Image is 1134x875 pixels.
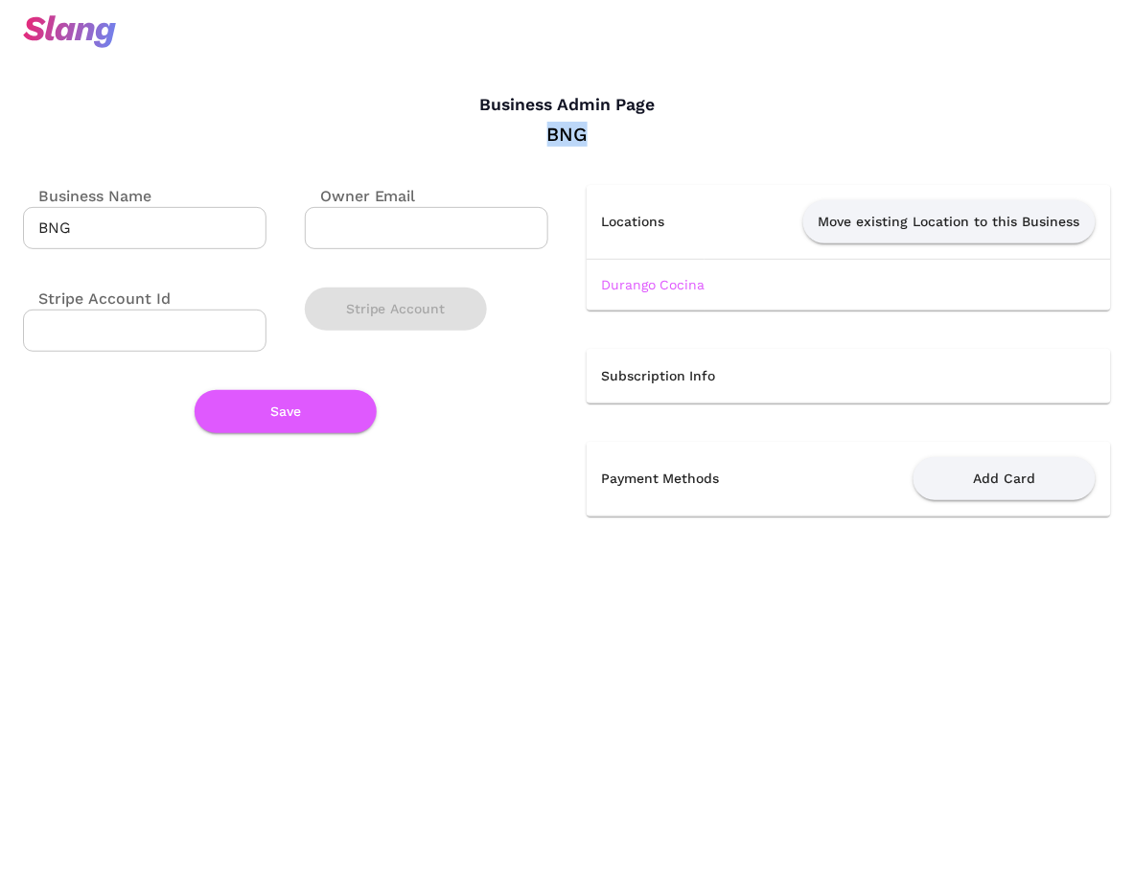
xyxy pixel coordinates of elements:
th: Locations [587,185,705,260]
a: Durango Cocina [602,277,706,292]
label: Business Name [23,185,151,207]
img: svg+xml;base64,PHN2ZyB3aWR0aD0iOTciIGhlaWdodD0iMzQiIHZpZXdCb3g9IjAgMCA5NyAzNCIgZmlsbD0ibm9uZSIgeG... [23,15,116,48]
th: Subscription Info [587,349,1112,403]
div: BNG [23,122,1111,147]
a: Add Card [914,470,1096,485]
label: Owner Email [305,185,416,207]
button: Add Card [914,457,1096,500]
button: Move existing Location to this Business [803,200,1096,243]
th: Payment Methods [587,442,802,517]
h4: Business Admin Page [23,95,1111,116]
button: Save [195,390,377,433]
a: Stripe Account [305,301,487,314]
label: Stripe Account Id [23,288,171,310]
